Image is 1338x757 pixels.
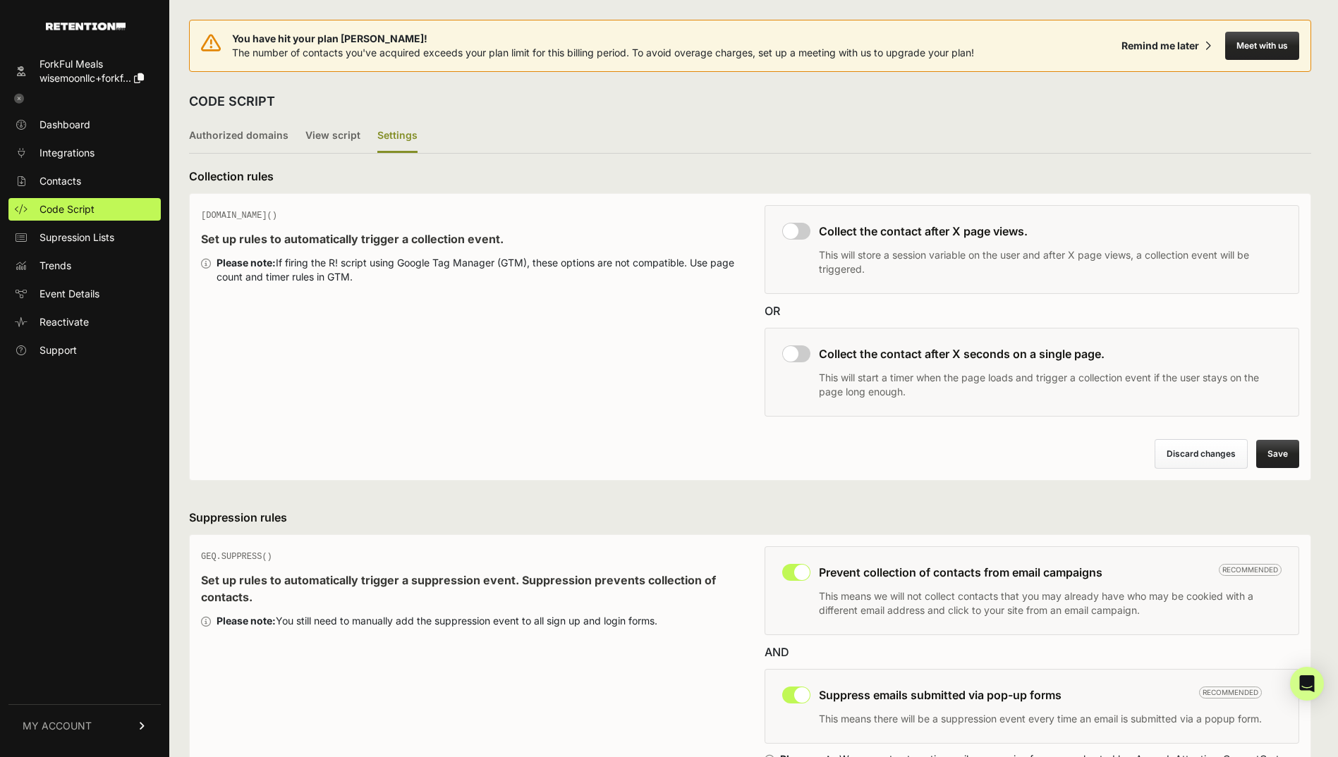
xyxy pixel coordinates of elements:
div: You still need to manually add the suppression event to all sign up and login forms. [217,614,657,628]
span: Supression Lists [39,230,114,245]
a: Reactivate [8,311,161,333]
a: ForkFul Meals wisemoonllc+forkf... [8,53,161,90]
a: Supression Lists [8,226,161,249]
span: Recommended [1219,564,1282,576]
span: Recommended [1199,687,1262,698]
a: Support [8,339,161,362]
span: Reactivate [39,315,89,329]
div: If firing the R! script using Google Tag Manager (GTM), these options are not compatible. Use pag... [217,256,736,284]
label: View script [305,120,360,153]
p: This will start a timer when the page loads and trigger a collection event if the user stays on t... [819,371,1282,399]
a: MY ACCOUNT [8,704,161,747]
a: Dashboard [8,113,161,136]
button: Remind me later [1116,33,1217,59]
label: Settings [377,120,418,153]
strong: Set up rules to automatically trigger a suppression event. Suppression prevents collection of con... [201,573,716,604]
span: MY ACCOUNT [23,719,92,733]
strong: Please note: [217,615,276,627]
span: Dashboard [39,118,90,132]
span: Integrations [39,146,95,160]
a: Trends [8,254,161,277]
h3: Collect the contact after X page views. [819,223,1282,240]
div: OR [765,302,1300,319]
span: Support [39,343,77,357]
h3: Prevent collection of contacts from email campaigns [819,564,1282,581]
p: This will store a session variable on the user and after X page views, a collection event will be... [819,248,1282,276]
h3: Collection rules [189,168,1311,185]
span: Trends [39,259,71,273]
button: Save [1256,440,1299,468]
span: [DOMAIN_NAME]() [201,211,277,221]
h3: Collect the contact after X seconds on a single page. [819,345,1282,362]
p: This means there will be a suppression event every time an email is submitted via a popup form. [819,712,1262,726]
span: Code Script [39,202,95,216]
div: Remind me later [1121,39,1199,53]
h3: Suppress emails submitted via pop-up forms [819,687,1262,703]
span: The number of contacts you've acquired exceeds your plan limit for this billing period. To avoid ... [232,47,974,59]
a: Code Script [8,198,161,221]
a: Integrations [8,142,161,164]
span: Contacts [39,174,81,188]
span: GEQ.SUPPRESS() [201,552,272,562]
h3: Suppression rules [189,509,1311,526]
span: wisemoonllc+forkf... [39,72,131,84]
span: You have hit your plan [PERSON_NAME]! [232,32,974,46]
div: AND [765,644,1300,660]
span: Event Details [39,287,99,301]
strong: Set up rules to automatically trigger a collection event. [201,232,504,246]
p: This means we will not collect contacts that you may already have who may be cookied with a diffe... [819,589,1282,617]
h2: CODE SCRIPT [189,92,275,111]
div: Open Intercom Messenger [1290,667,1324,701]
button: Meet with us [1225,32,1299,60]
img: Retention.com [46,23,126,30]
a: Contacts [8,170,161,192]
button: Discard changes [1155,439,1248,469]
a: Event Details [8,283,161,305]
div: ForkFul Meals [39,57,144,71]
label: Authorized domains [189,120,288,153]
strong: Please note: [217,257,276,269]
